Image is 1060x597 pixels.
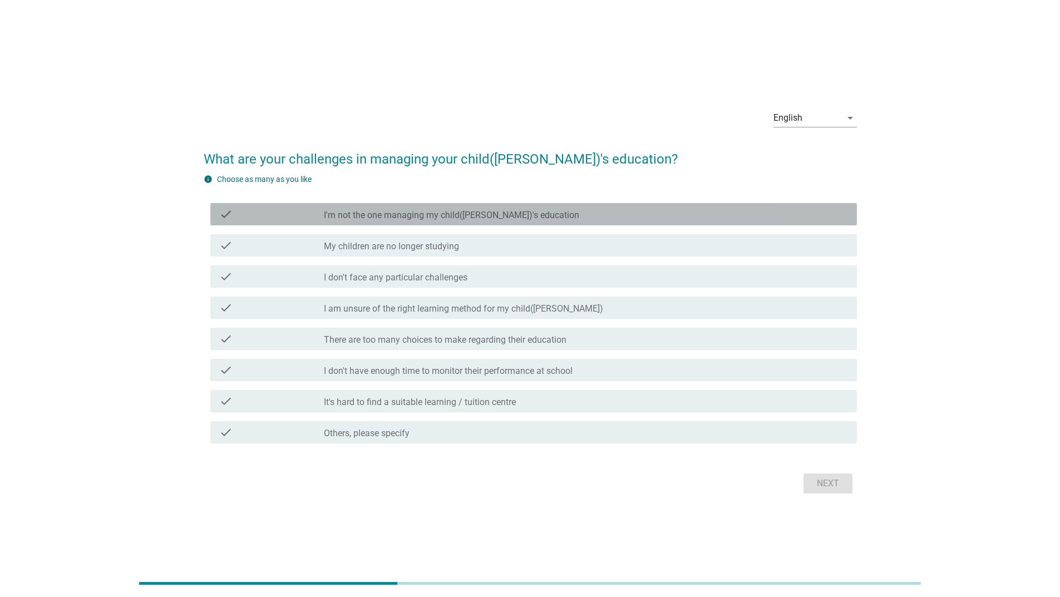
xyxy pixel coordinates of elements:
[324,241,459,252] label: My children are no longer studying
[219,394,233,408] i: check
[773,113,802,123] div: English
[219,301,233,314] i: check
[324,366,573,377] label: I don't have enough time to monitor their performance at school
[219,332,233,346] i: check
[219,239,233,252] i: check
[324,397,516,408] label: It's hard to find a suitable learning / tuition centre
[324,272,467,283] label: I don't face any particular challenges
[219,426,233,439] i: check
[324,428,410,439] label: Others, please specify
[219,208,233,221] i: check
[217,175,312,184] label: Choose as many as you like
[204,138,857,169] h2: What are your challenges in managing your child([PERSON_NAME])'s education?
[844,111,857,125] i: arrow_drop_down
[324,303,603,314] label: I am unsure of the right learning method for my child([PERSON_NAME])
[324,334,566,346] label: There are too many choices to make regarding their education
[204,175,213,184] i: info
[324,210,579,221] label: I'm not the one managing my child([PERSON_NAME])'s education
[219,363,233,377] i: check
[219,270,233,283] i: check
